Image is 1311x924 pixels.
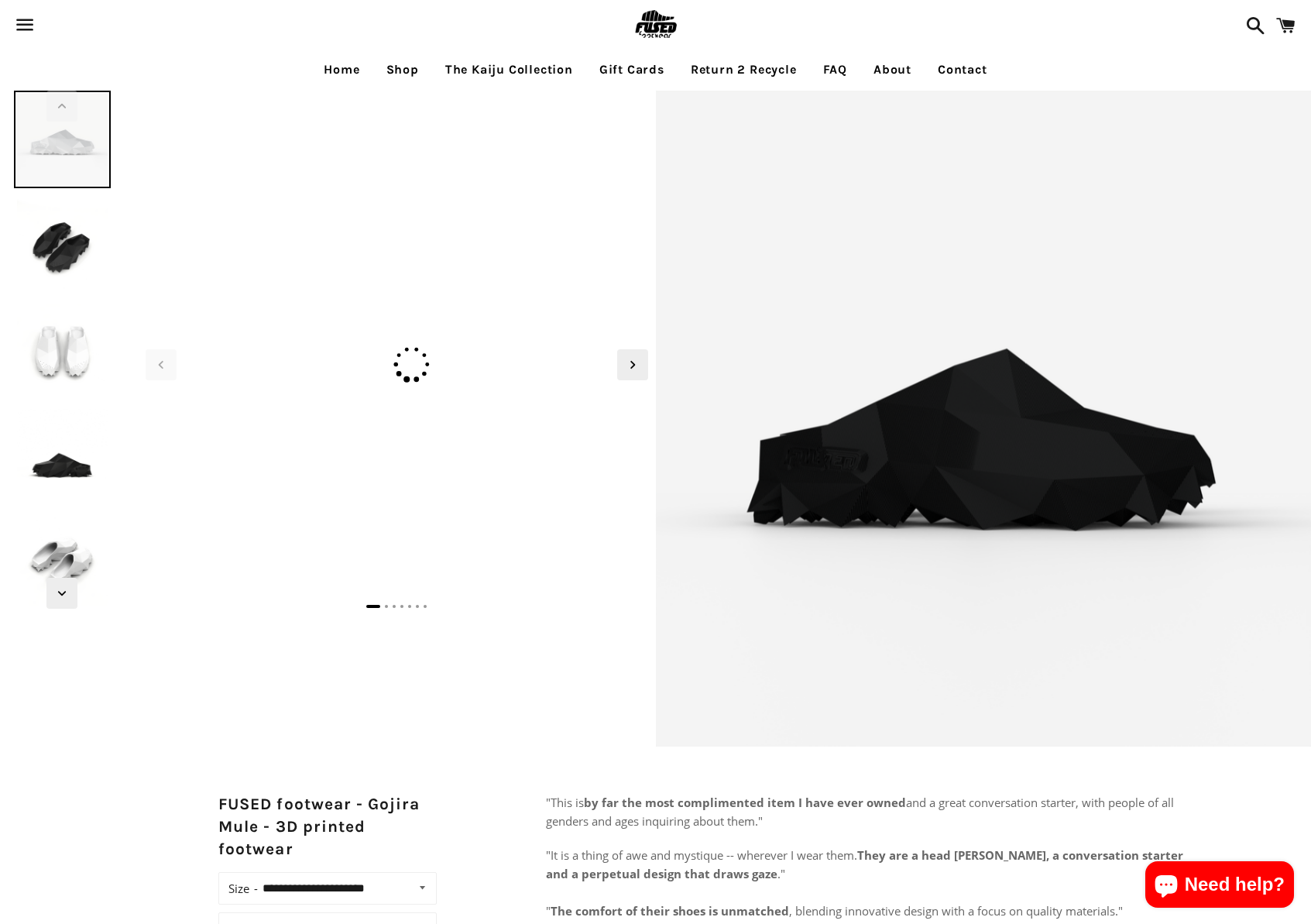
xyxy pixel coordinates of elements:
span: Go to slide 5 [408,605,411,608]
span: ." [777,866,785,881]
a: Gift Cards [588,50,676,89]
a: Return 2 Recycle [679,50,808,89]
span: Go to slide 7 [424,605,427,608]
div: Previous slide [146,349,177,380]
span: "This is [546,795,584,810]
h2: FUSED footwear - Gojira Mule - 3D printed footwear [218,793,437,861]
a: Shop [375,50,431,89]
span: Go to slide 2 [385,605,388,608]
span: , blending innovative design with a focus on quality materials." [789,903,1123,919]
img: [3D printed Shoes] - lightweight custom 3dprinted shoes sneakers sandals fused footwear [138,98,656,105]
a: Home [312,50,371,89]
a: The Kaiju Collection [434,50,585,89]
span: Go to slide 1 [366,605,380,608]
span: "It is a thing of awe and mystique -- wherever I wear them. [546,847,857,863]
a: FAQ [812,50,859,89]
span: and a great conversation starter, with people of all genders and ages inquiring about them." [546,795,1174,829]
img: [3D printed Shoes] - lightweight custom 3dprinted shoes sneakers sandals fused footwear [14,301,112,399]
a: About [862,50,923,89]
span: " [546,903,551,919]
b: by far the most complimented item I have ever owned [584,795,906,810]
b: They are a head [PERSON_NAME], a conversation starter and a perpetual design that draws gaze [546,847,1183,881]
span: Go to slide 6 [416,605,419,608]
span: Go to slide 4 [400,605,403,608]
span: Go to slide 3 [393,605,396,608]
b: The comfort of their shoes is unmatched [551,903,789,919]
label: Size [228,878,258,899]
a: Contact [926,50,999,89]
inbox-online-store-chat: Shopify online store chat [1141,861,1299,912]
img: [3D printed Shoes] - lightweight custom 3dprinted shoes sneakers sandals fused footwear [14,511,112,609]
img: [3D printed Shoes] - lightweight custom 3dprinted shoes sneakers sandals fused footwear [14,91,112,188]
img: [3D printed Shoes] - lightweight custom 3dprinted shoes sneakers sandals fused footwear [14,196,112,294]
div: Next slide [617,349,648,380]
img: [3D printed Shoes] - lightweight custom 3dprinted shoes sneakers sandals fused footwear [14,406,112,503]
